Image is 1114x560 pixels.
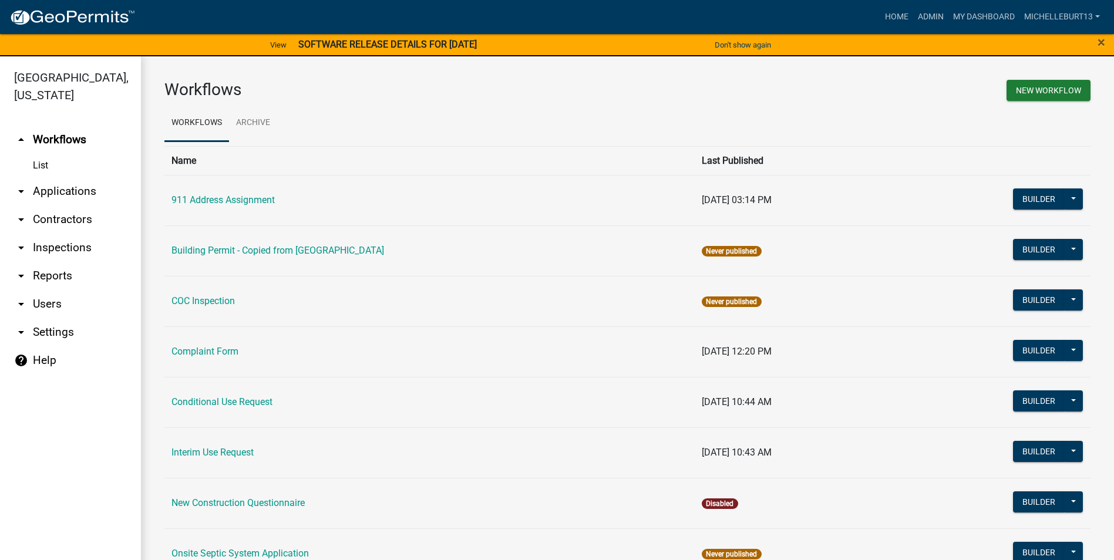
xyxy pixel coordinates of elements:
[14,353,28,367] i: help
[710,35,776,55] button: Don't show again
[14,241,28,255] i: arrow_drop_down
[164,146,695,175] th: Name
[948,6,1019,28] a: My Dashboard
[880,6,913,28] a: Home
[164,104,229,142] a: Workflows
[702,498,738,509] span: Disabled
[913,6,948,28] a: Admin
[14,325,28,339] i: arrow_drop_down
[1013,188,1065,210] button: Builder
[695,146,891,175] th: Last Published
[171,396,272,407] a: Conditional Use Request
[265,35,291,55] a: View
[229,104,277,142] a: Archive
[14,269,28,283] i: arrow_drop_down
[171,548,309,559] a: Onsite Septic System Application
[1019,6,1105,28] a: michelleburt13
[1013,340,1065,361] button: Builder
[14,212,28,227] i: arrow_drop_down
[1013,390,1065,411] button: Builder
[164,80,619,100] h3: Workflows
[1098,35,1105,49] button: Close
[171,497,305,508] a: New Construction Questionnaire
[702,246,761,257] span: Never published
[1013,239,1065,260] button: Builder
[1013,289,1065,311] button: Builder
[14,297,28,311] i: arrow_drop_down
[14,184,28,198] i: arrow_drop_down
[171,295,235,306] a: COC Inspection
[1098,34,1105,50] span: ×
[1013,441,1065,462] button: Builder
[702,447,772,458] span: [DATE] 10:43 AM
[702,296,761,307] span: Never published
[171,346,238,357] a: Complaint Form
[702,346,772,357] span: [DATE] 12:20 PM
[702,396,772,407] span: [DATE] 10:44 AM
[702,549,761,559] span: Never published
[171,245,384,256] a: Building Permit - Copied from [GEOGRAPHIC_DATA]
[14,133,28,147] i: arrow_drop_up
[298,39,477,50] strong: SOFTWARE RELEASE DETAILS FOR [DATE]
[702,194,772,205] span: [DATE] 03:14 PM
[1013,491,1065,512] button: Builder
[171,194,275,205] a: 911 Address Assignment
[171,447,254,458] a: Interim Use Request
[1007,80,1091,101] button: New Workflow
